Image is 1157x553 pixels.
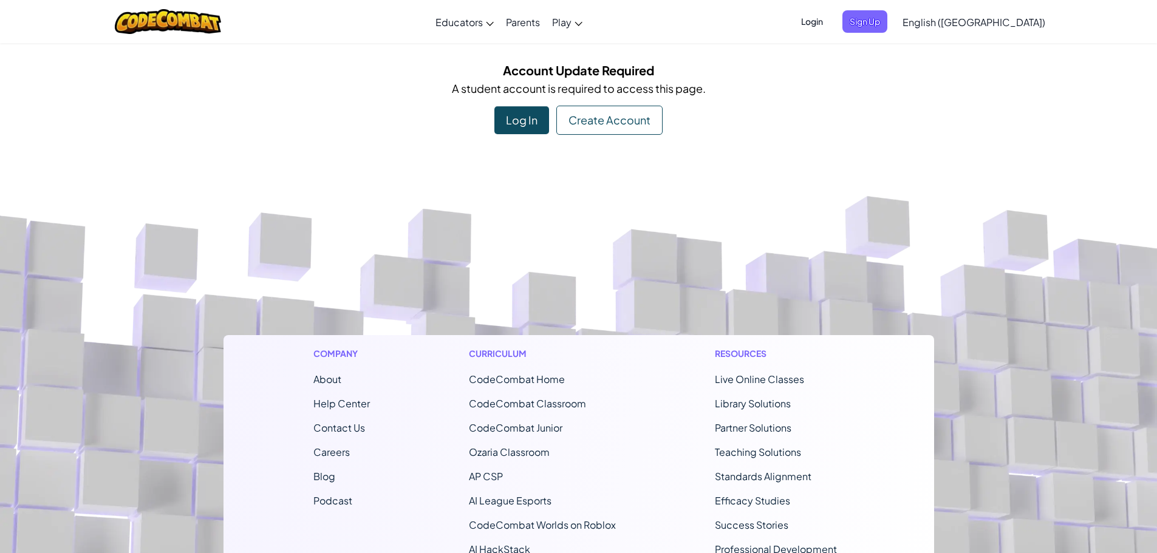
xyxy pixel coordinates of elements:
a: Partner Solutions [715,421,791,434]
a: Library Solutions [715,397,791,410]
a: Live Online Classes [715,373,804,385]
a: AI League Esports [469,494,551,507]
a: About [313,373,341,385]
a: CodeCombat Classroom [469,397,586,410]
a: Educators [429,5,500,38]
a: Careers [313,446,350,458]
a: Standards Alignment [715,470,811,483]
div: Log In [494,106,549,134]
a: AP CSP [469,470,503,483]
img: CodeCombat logo [115,9,221,34]
button: Login [794,10,830,33]
h1: Company [313,347,370,360]
h1: Curriculum [469,347,616,360]
a: Ozaria Classroom [469,446,550,458]
span: English ([GEOGRAPHIC_DATA]) [903,16,1045,29]
a: Help Center [313,397,370,410]
a: Blog [313,470,335,483]
h1: Resources [715,347,844,360]
a: English ([GEOGRAPHIC_DATA]) [896,5,1051,38]
a: Success Stories [715,518,788,531]
p: A student account is required to access this page. [233,80,925,97]
a: Podcast [313,494,352,507]
a: Efficacy Studies [715,494,790,507]
a: Play [546,5,589,38]
span: Contact Us [313,421,365,434]
a: CodeCombat Junior [469,421,562,434]
button: Sign Up [842,10,887,33]
div: Create Account [556,106,663,135]
span: Play [552,16,572,29]
a: Parents [500,5,546,38]
span: Educators [435,16,483,29]
a: CodeCombat Worlds on Roblox [469,518,616,531]
a: Teaching Solutions [715,446,801,458]
span: CodeCombat Home [469,373,565,385]
h5: Account Update Required [233,61,925,80]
